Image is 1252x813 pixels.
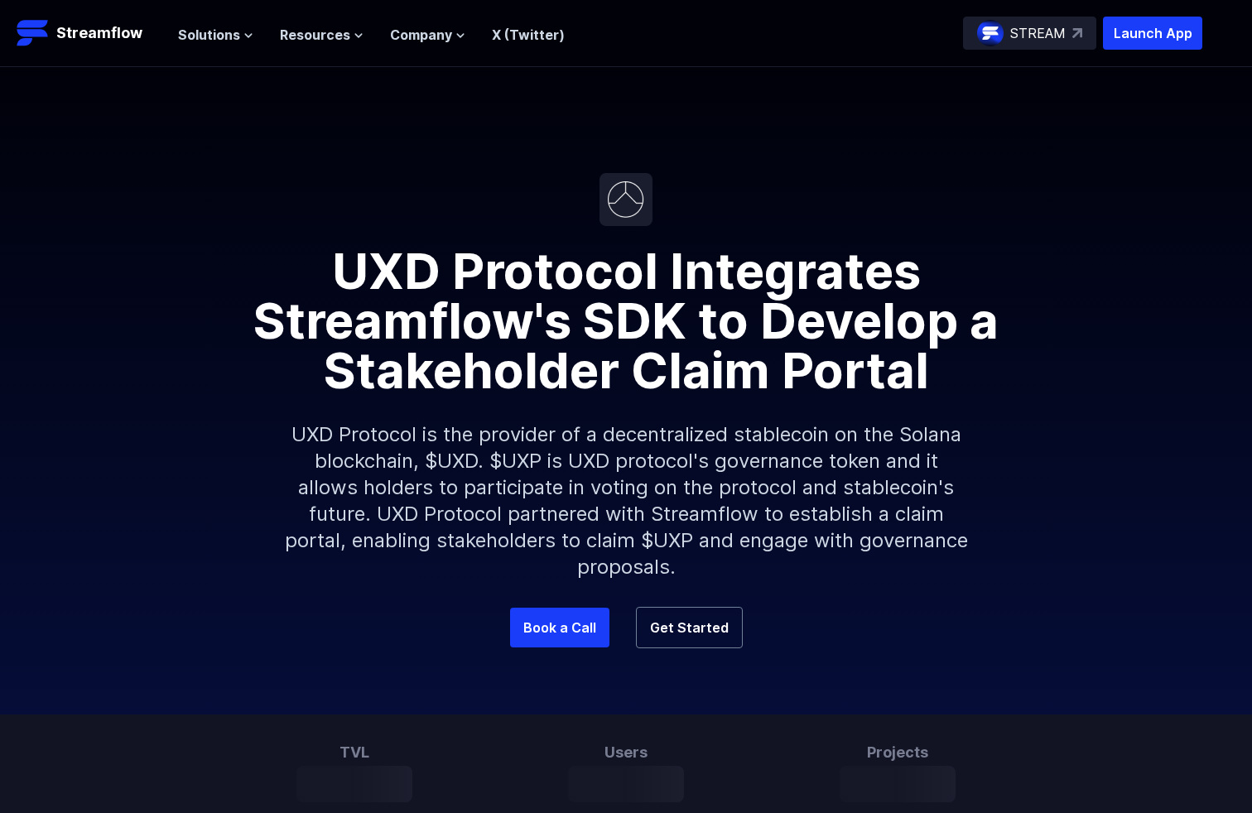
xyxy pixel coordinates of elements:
img: top-right-arrow.svg [1072,28,1082,38]
img: Streamflow Logo [17,17,50,50]
span: Company [390,25,452,45]
button: Resources [280,25,364,45]
p: Streamflow [56,22,142,45]
h1: UXD Protocol Integrates Streamflow's SDK to Develop a Stakeholder Claim Portal [229,226,1023,395]
h3: TVL [296,741,412,764]
a: X (Twitter) [492,26,565,43]
h3: Users [568,741,684,764]
span: Solutions [178,25,240,45]
h3: Projects [840,741,956,764]
p: STREAM [1010,23,1066,43]
img: UXD Protocol [600,173,652,226]
button: Company [390,25,465,45]
span: Resources [280,25,350,45]
button: Solutions [178,25,253,45]
a: Book a Call [510,608,609,647]
a: STREAM [963,17,1096,50]
a: Get Started [636,607,743,648]
a: Streamflow [17,17,161,50]
img: streamflow-logo-circle.png [977,20,1004,46]
p: UXD Protocol is the provider of a decentralized stablecoin on the Solana blockchain, $UXD. $UXP i... [270,395,982,607]
button: Launch App [1103,17,1202,50]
